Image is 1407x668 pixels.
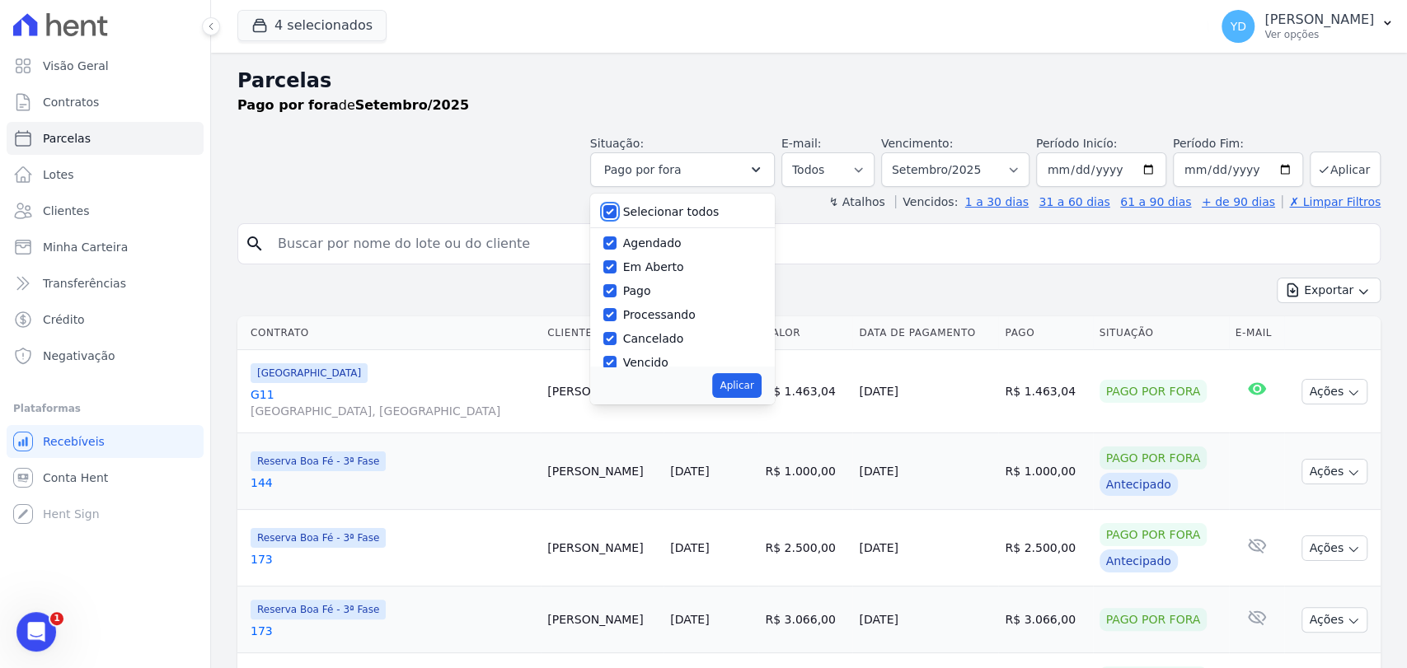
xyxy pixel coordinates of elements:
[43,94,99,110] span: Contratos
[623,332,683,345] label: Cancelado
[7,267,204,300] a: Transferências
[998,433,1092,510] td: R$ 1.000,00
[251,386,534,419] a: G11[GEOGRAPHIC_DATA], [GEOGRAPHIC_DATA]
[43,166,74,183] span: Lotes
[1277,278,1381,303] button: Exportar
[590,137,644,150] label: Situação:
[541,586,664,653] td: [PERSON_NAME]
[1093,316,1229,350] th: Situação
[623,236,682,250] label: Agendado
[852,433,998,510] td: [DATE]
[1301,535,1367,561] button: Ações
[1229,316,1285,350] th: E-mail
[1202,195,1275,208] a: + de 90 dias
[1310,152,1381,187] button: Aplicar
[541,350,664,433] td: [PERSON_NAME]
[16,612,56,652] iframe: Intercom live chat
[43,311,85,328] span: Crédito
[998,350,1092,433] td: R$ 1.463,04
[251,451,386,471] span: Reserva Boa Fé - 3ª Fase
[670,465,709,478] a: [DATE]
[998,510,1092,586] td: R$ 2.500,00
[237,96,469,115] p: de
[998,316,1092,350] th: Pago
[998,586,1092,653] td: R$ 3.066,00
[541,510,664,586] td: [PERSON_NAME]
[758,350,852,433] td: R$ 1.463,04
[758,586,852,653] td: R$ 3.066,00
[43,469,108,486] span: Conta Hent
[237,10,387,41] button: 4 selecionados
[781,137,822,150] label: E-mail:
[541,316,664,350] th: Cliente
[590,152,775,187] button: Pago por fora
[1100,473,1178,496] div: Antecipado
[7,461,204,494] a: Conta Hent
[895,195,958,208] label: Vencidos:
[541,433,664,510] td: [PERSON_NAME]
[245,234,265,254] i: search
[1036,137,1117,150] label: Período Inicío:
[43,130,91,147] span: Parcelas
[1100,446,1208,469] div: Pago por fora
[7,303,204,336] a: Crédito
[758,316,852,350] th: Valor
[623,308,696,321] label: Processando
[1264,28,1374,41] p: Ver opções
[1120,195,1191,208] a: 61 a 90 dias
[852,316,998,350] th: Data de Pagamento
[1208,3,1407,49] button: YD [PERSON_NAME] Ver opções
[237,66,1381,96] h2: Parcelas
[1230,21,1245,32] span: YD
[7,194,204,227] a: Clientes
[852,350,998,433] td: [DATE]
[828,195,884,208] label: ↯ Atalhos
[7,425,204,458] a: Recebíveis
[623,284,651,297] label: Pago
[43,239,128,255] span: Minha Carteira
[7,122,204,155] a: Parcelas
[881,137,953,150] label: Vencimento:
[1039,195,1109,208] a: 31 a 60 dias
[43,433,105,450] span: Recebíveis
[852,510,998,586] td: [DATE]
[1100,380,1208,403] div: Pago por fora
[623,260,684,273] label: Em Aberto
[1100,523,1208,546] div: Pago por fora
[7,339,204,372] a: Negativação
[251,363,368,383] span: [GEOGRAPHIC_DATA]
[758,433,852,510] td: R$ 1.000,00
[1301,379,1367,404] button: Ações
[1100,608,1208,631] div: Pago por fora
[251,600,386,619] span: Reserva Boa Fé - 3ª Fase
[251,403,534,419] span: [GEOGRAPHIC_DATA], [GEOGRAPHIC_DATA]
[7,86,204,119] a: Contratos
[604,160,682,180] span: Pago por fora
[1301,607,1367,633] button: Ações
[237,97,339,113] strong: Pago por fora
[43,203,89,219] span: Clientes
[251,474,534,491] a: 144
[237,316,541,350] th: Contrato
[1264,12,1374,28] p: [PERSON_NAME]
[670,613,709,626] a: [DATE]
[758,510,852,586] td: R$ 2.500,00
[43,275,126,292] span: Transferências
[1173,135,1303,152] label: Período Fim:
[1282,195,1381,208] a: ✗ Limpar Filtros
[670,541,709,554] a: [DATE]
[7,158,204,191] a: Lotes
[251,551,534,568] a: 173
[712,373,761,398] button: Aplicar
[1100,549,1178,572] div: Antecipado
[7,49,204,82] a: Visão Geral
[50,612,63,625] span: 1
[1301,459,1367,484] button: Ações
[268,227,1373,260] input: Buscar por nome do lote ou do cliente
[623,356,668,369] label: Vencido
[623,205,720,218] label: Selecionar todos
[43,348,115,364] span: Negativação
[355,97,469,113] strong: Setembro/2025
[965,195,1029,208] a: 1 a 30 dias
[251,528,386,548] span: Reserva Boa Fé - 3ª Fase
